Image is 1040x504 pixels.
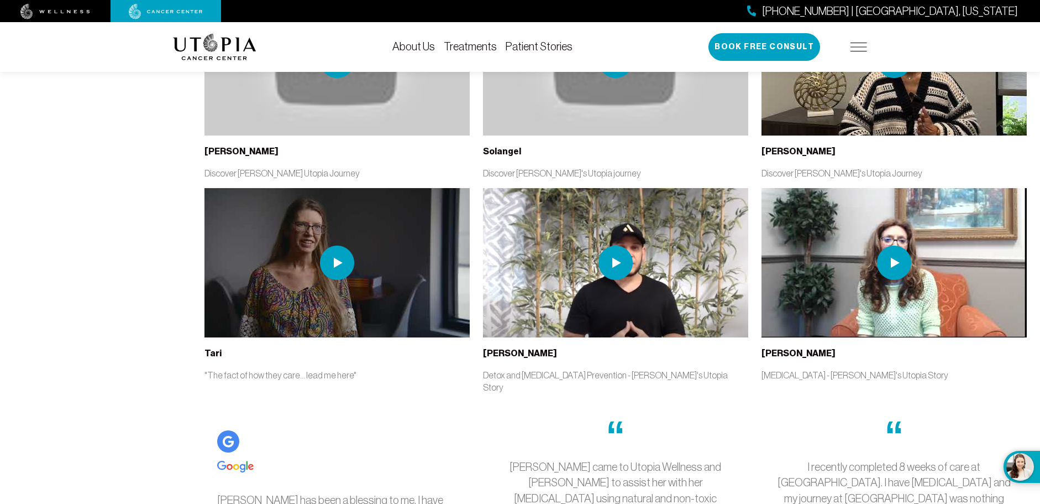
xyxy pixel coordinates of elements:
[204,348,222,358] b: Tari
[506,40,572,53] a: Patient Stories
[761,167,1027,179] p: Discover [PERSON_NAME]'s Utopia Journey
[708,33,820,61] button: Book Free Consult
[173,34,256,60] img: logo
[606,413,625,459] span: “
[204,188,470,337] img: thumbnail
[761,146,836,157] b: [PERSON_NAME]
[20,4,90,19] img: wellness
[217,461,254,472] img: Google
[761,369,1027,381] p: [MEDICAL_DATA] - [PERSON_NAME]'s Utopia Story
[850,43,867,51] img: icon-hamburger
[598,246,633,280] img: play icon
[877,246,911,280] img: play icon
[761,188,1027,337] img: thumbnail
[483,188,748,337] img: thumbnail
[483,348,557,358] b: [PERSON_NAME]
[761,348,836,358] b: [PERSON_NAME]
[762,3,1018,19] span: [PHONE_NUMBER] | [GEOGRAPHIC_DATA], [US_STATE]
[884,413,904,459] span: “
[392,40,435,53] a: About Us
[204,369,470,381] p: "The fact of how they care... lead me here"
[217,430,239,453] img: Google
[483,146,521,157] b: Solangel
[129,4,203,19] img: cancer center
[483,167,748,179] p: Discover [PERSON_NAME]'s Utopia journey
[320,246,354,280] img: play icon
[483,369,748,393] p: Detox and [MEDICAL_DATA] Prevention - [PERSON_NAME]'s Utopia Story
[204,167,470,179] p: Discover [PERSON_NAME] Utopia Journey
[444,40,497,53] a: Treatments
[747,3,1018,19] a: [PHONE_NUMBER] | [GEOGRAPHIC_DATA], [US_STATE]
[204,146,279,157] b: [PERSON_NAME]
